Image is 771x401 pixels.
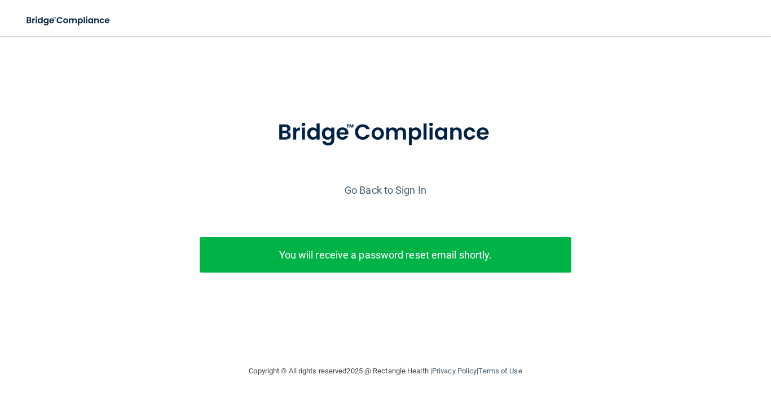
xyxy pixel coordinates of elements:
[17,9,121,32] img: bridge_compliance_login_screen.278c3ca4.svg
[254,104,517,162] img: bridge_compliance_login_screen.278c3ca4.svg
[180,353,592,389] div: Copyright © All rights reserved 2025 @ Rectangle Health | |
[345,184,426,196] a: Go Back to Sign In
[208,246,563,264] p: You will receive a password reset email shortly.
[478,367,522,375] a: Terms of Use
[432,367,477,375] a: Privacy Policy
